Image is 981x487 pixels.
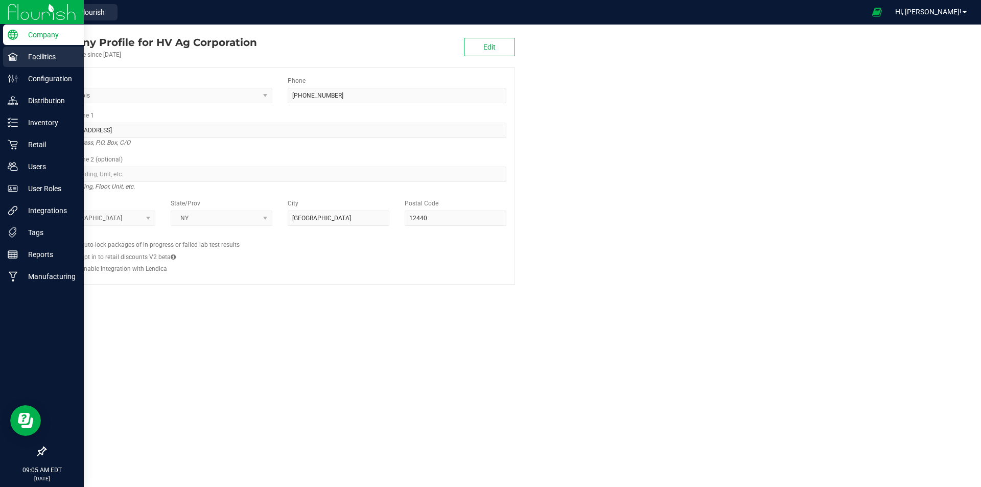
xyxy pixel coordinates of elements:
label: Phone [288,76,306,85]
p: Tags [18,226,79,239]
inline-svg: Retail [8,140,18,150]
p: Retail [18,138,79,151]
p: Facilities [18,51,79,63]
span: Open Ecommerce Menu [866,2,889,22]
label: Auto-lock packages of in-progress or failed lab test results [80,240,240,249]
p: Reports [18,248,79,261]
button: Edit [464,38,515,56]
input: City [288,211,389,226]
label: Address Line 2 (optional) [54,155,123,164]
i: Street address, P.O. Box, C/O [54,136,130,149]
p: Integrations [18,204,79,217]
p: User Roles [18,182,79,195]
inline-svg: User Roles [8,183,18,194]
label: Enable integration with Lendica [80,264,167,273]
input: Postal Code [405,211,506,226]
inline-svg: Distribution [8,96,18,106]
inline-svg: Manufacturing [8,271,18,282]
div: Account active since [DATE] [45,50,257,59]
label: City [288,199,298,208]
p: Users [18,160,79,173]
input: Address [54,123,506,138]
inline-svg: Company [8,30,18,40]
label: Opt in to retail discounts V2 beta [80,252,176,262]
p: Manufacturing [18,270,79,283]
p: Company [18,29,79,41]
span: Hi, [PERSON_NAME]! [895,8,962,16]
inline-svg: Facilities [8,52,18,62]
inline-svg: Integrations [8,205,18,216]
inline-svg: Reports [8,249,18,260]
p: Inventory [18,117,79,129]
iframe: Resource center [10,405,41,436]
p: Configuration [18,73,79,85]
inline-svg: Configuration [8,74,18,84]
h2: Configs [54,234,506,240]
div: HV Ag Corporation [45,35,257,50]
i: Suite, Building, Floor, Unit, etc. [54,180,135,193]
p: Distribution [18,95,79,107]
inline-svg: Inventory [8,118,18,128]
label: State/Prov [171,199,200,208]
span: Edit [483,43,496,51]
inline-svg: Tags [8,227,18,238]
label: Postal Code [405,199,438,208]
input: Suite, Building, Unit, etc. [54,167,506,182]
inline-svg: Users [8,161,18,172]
p: 09:05 AM EDT [5,466,79,475]
input: (123) 456-7890 [288,88,506,103]
p: [DATE] [5,475,79,482]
